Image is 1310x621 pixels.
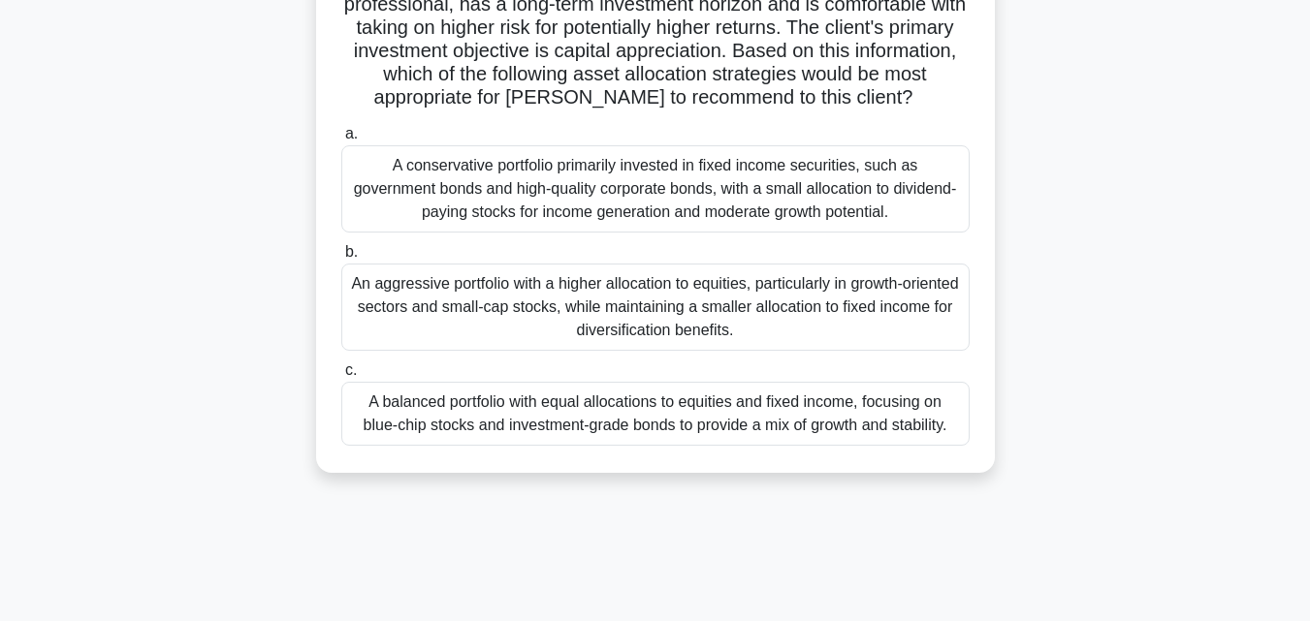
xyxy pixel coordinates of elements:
[341,145,970,233] div: A conservative portfolio primarily invested in fixed income securities, such as government bonds ...
[345,125,358,141] span: a.
[341,264,970,351] div: An aggressive portfolio with a higher allocation to equities, particularly in growth-oriented sec...
[345,361,357,378] span: c.
[345,243,358,260] span: b.
[341,382,970,446] div: A balanced portfolio with equal allocations to equities and fixed income, focusing on blue-chip s...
